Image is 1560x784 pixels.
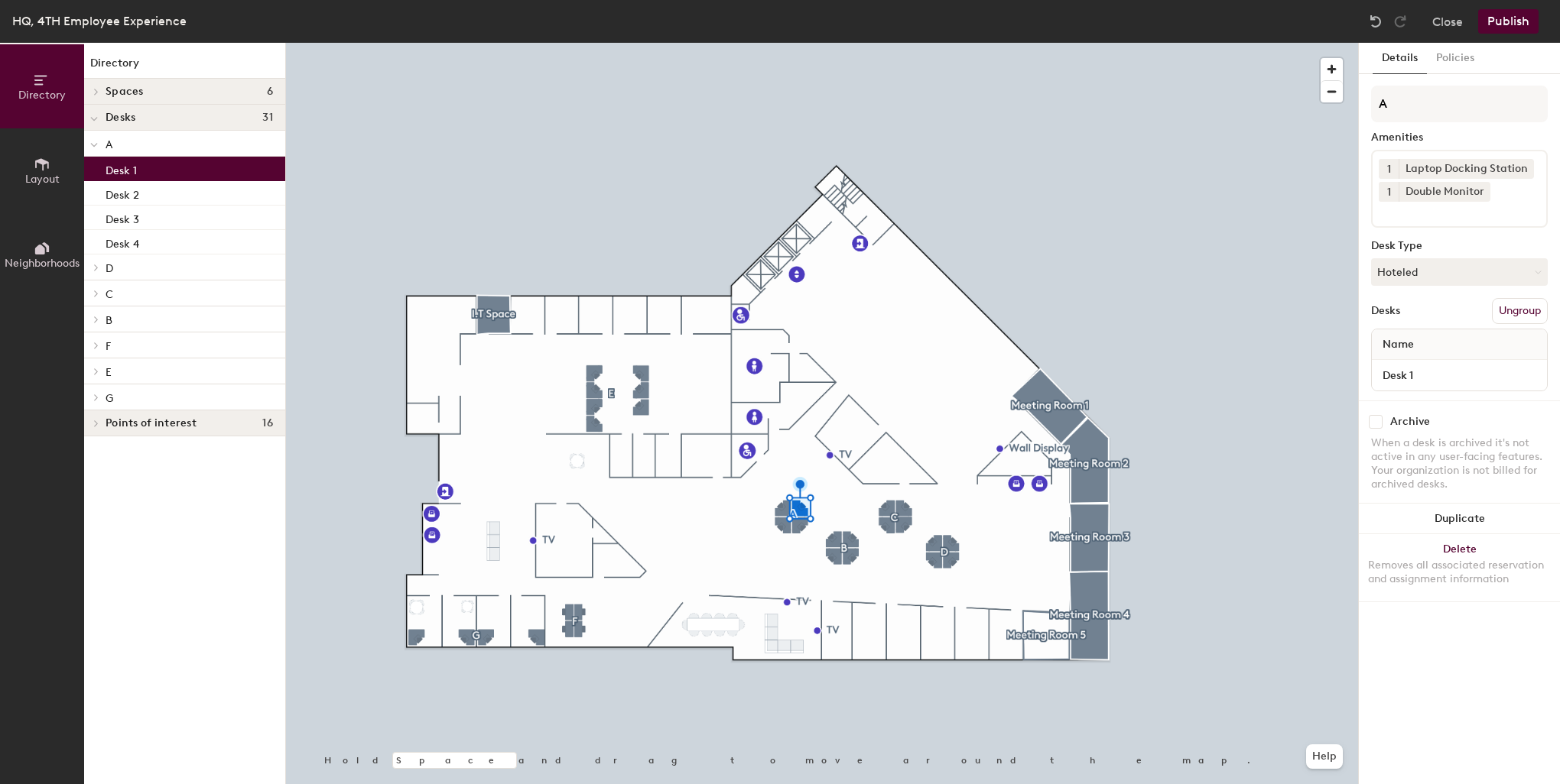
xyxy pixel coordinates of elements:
[1368,559,1551,586] div: Removes all associated reservation and assignment information
[5,257,80,270] span: Neighborhoods
[1371,436,1548,491] div: When a desk is archived it's not active in any user-facing features. Your organization is not bil...
[25,173,60,186] span: Layout
[106,262,113,275] span: D
[1371,305,1400,317] div: Desks
[1387,184,1391,200] span: 1
[106,288,113,301] span: C
[262,417,273,429] span: 16
[106,112,135,124] span: Desks
[1371,131,1548,144] div: Amenities
[106,340,111,353] span: F
[12,11,187,31] div: HQ, 4TH Employee Experience
[1432,9,1463,34] button: Close
[1387,161,1391,177] span: 1
[106,184,139,202] p: Desk 2
[1393,14,1408,29] img: Redo
[1375,331,1422,358] span: Name
[1371,240,1548,252] div: Desk Type
[106,366,112,379] span: E
[106,314,112,327] span: B
[262,112,273,124] span: 31
[106,417,197,429] span: Points of interest
[1375,364,1544,386] input: Unnamed desk
[1478,9,1539,34] button: Publish
[106,392,113,405] span: G
[1379,159,1399,179] button: 1
[1368,14,1383,29] img: Undo
[1371,258,1548,286] button: Hoteled
[1359,504,1560,534] button: Duplicate
[1399,159,1534,179] div: Laptop Docking Station
[1427,43,1484,74] button: Policies
[1399,182,1490,202] div: Double Monitor
[1373,43,1427,74] button: Details
[18,89,66,102] span: Directory
[1359,534,1560,601] button: DeleteRemoves all associated reservation and assignment information
[267,86,273,98] span: 6
[106,86,144,98] span: Spaces
[106,233,139,251] p: Desk 4
[1492,298,1548,324] button: Ungroup
[1379,182,1399,202] button: 1
[1390,416,1430,428] div: Archive
[106,160,137,177] p: Desk 1
[106,138,112,151] span: A
[1306,744,1343,769] button: Help
[106,209,139,226] p: Desk 3
[84,55,285,79] h1: Directory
